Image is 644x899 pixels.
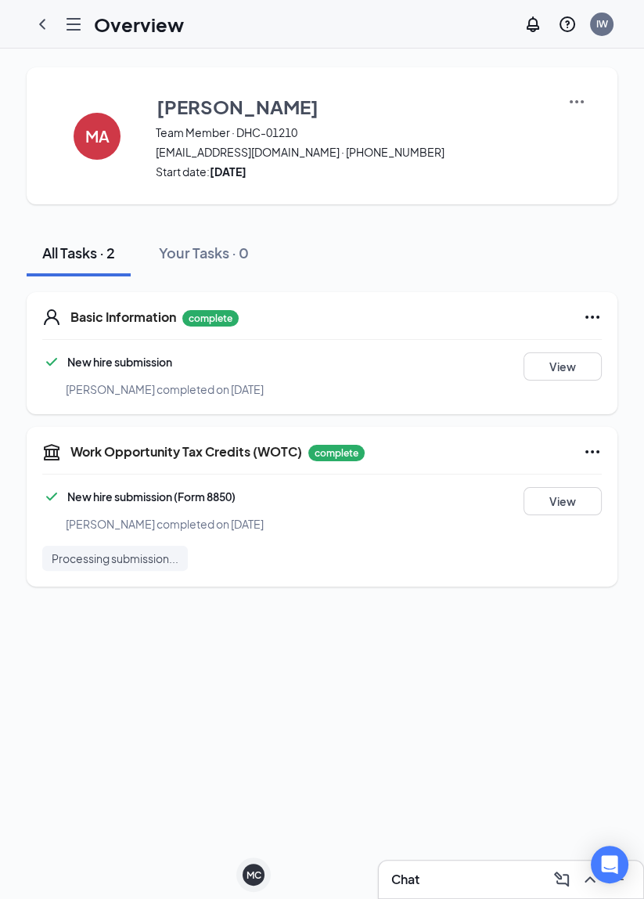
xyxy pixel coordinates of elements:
svg: User [42,308,61,327]
button: ChevronUp [577,867,603,892]
div: MC [246,868,261,882]
svg: QuestionInfo [558,15,577,34]
span: New hire submission (Form 8850) [67,489,236,504]
svg: ChevronUp [581,870,599,889]
span: [PERSON_NAME] completed on [DATE] [66,382,264,396]
button: MA [58,92,136,179]
div: IW [596,17,608,31]
h5: Basic Information [70,309,176,326]
div: Your Tasks · 0 [159,243,249,262]
h3: [PERSON_NAME] [157,93,318,120]
p: complete [182,310,239,327]
img: More Actions [567,92,586,111]
h3: Chat [391,871,419,888]
svg: Notifications [523,15,542,34]
button: ComposeMessage [549,867,574,892]
span: Processing submission... [52,551,178,566]
svg: Ellipses [583,308,602,327]
h1: Overview [94,11,184,38]
strong: [DATE] [210,164,246,179]
span: [EMAIL_ADDRESS][DOMAIN_NAME] · [PHONE_NUMBER] [156,144,548,160]
div: Open Intercom Messenger [591,846,628,883]
svg: Hamburger [64,15,83,34]
span: Team Member · DHC-01210 [156,125,548,140]
svg: ComposeMessage [552,870,571,889]
span: [PERSON_NAME] completed on [DATE] [66,517,264,531]
span: Start date: [156,164,548,179]
p: complete [308,445,365,461]
button: [PERSON_NAME] [156,92,548,121]
button: View [523,352,602,381]
button: View [523,487,602,515]
svg: TaxGovernmentIcon [42,442,61,461]
h4: MA [85,131,110,142]
h5: Work Opportunity Tax Credits (WOTC) [70,443,302,460]
svg: Checkmark [42,487,61,506]
span: New hire submission [67,355,172,369]
div: All Tasks · 2 [42,243,115,262]
svg: Checkmark [42,352,61,371]
svg: Ellipses [583,442,602,461]
svg: ChevronLeft [33,15,52,34]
